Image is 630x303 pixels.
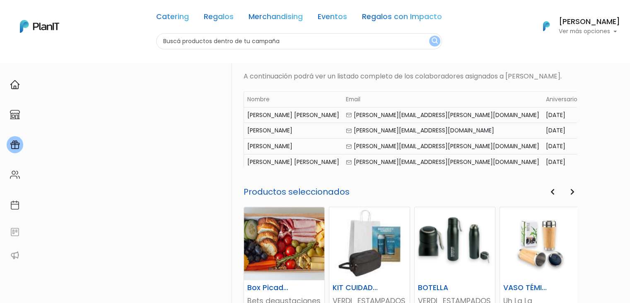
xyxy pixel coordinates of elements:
h5: Productos seleccionados [244,187,577,197]
div: [DATE] [546,142,577,151]
img: email-e55c09aa6c8f9f6eb5c8f3fb65cd82e5684b5d9eb5134d3f9629283c6a313748.svg [346,144,352,149]
div: ¿Necesitás ayuda? [43,8,119,24]
a: Regalos con Impacto [362,13,442,23]
img: email-e55c09aa6c8f9f6eb5c8f3fb65cd82e5684b5d9eb5134d3f9629283c6a313748.svg [346,112,352,118]
img: search_button-432b6d5273f82d61273b3651a40e1bd1b912527efae98b1b7a1b2c0702e16a8d.svg [432,37,438,45]
button: PlanIt Logo [PERSON_NAME] Ver más opciones [532,15,620,37]
div: [DATE] [546,158,577,166]
img: people-662611757002400ad9ed0e3c099ab2801c6687ba6c219adb57efc949bc21e19d.svg [10,170,20,180]
img: PlanIt Logo [20,20,59,33]
img: thumb_Captura_de_pantalla_2025-05-29_121301.png [415,207,495,280]
th: Aniversario [543,91,581,107]
p: A continuación podrá ver un listado completo de los colaboradores asignados a [PERSON_NAME]. [244,71,577,81]
img: thumb_thumb_1.5_picada_basic_sin_bebida.png [244,207,324,280]
div: [PERSON_NAME] [247,126,339,135]
div: [PERSON_NAME][EMAIL_ADDRESS][PERSON_NAME][DOMAIN_NAME] [346,111,539,120]
img: thumb_WhatsApp_Image_2025-05-26_at_09.51.12.jpeg [329,207,410,280]
img: home-e721727adea9d79c4d83392d1f703f7f8bce08238fde08b1acbfd93340b81755.svg [10,80,20,90]
a: Eventos [318,13,347,23]
div: [PERSON_NAME] [PERSON_NAME] [247,111,339,120]
h6: [PERSON_NAME] [559,18,620,26]
h6: BOTELLA [413,283,469,292]
img: feedback-78b5a0c8f98aac82b08bfc38622c3050aee476f2c9584af64705fc4e61158814.svg [10,227,20,237]
img: thumb_2000___2000-Photoroom_-_2025-06-27T165203.208.jpg [500,207,580,280]
input: Buscá productos dentro de tu campaña [156,33,442,49]
a: Catering [156,13,189,23]
div: [DATE] [546,126,577,135]
img: email-e55c09aa6c8f9f6eb5c8f3fb65cd82e5684b5d9eb5134d3f9629283c6a313748.svg [346,128,352,134]
a: Merchandising [249,13,303,23]
img: partners-52edf745621dab592f3b2c58e3bca9d71375a7ef29c3b500c9f145b62cc070d4.svg [10,250,20,260]
div: [PERSON_NAME] [PERSON_NAME] [247,158,339,166]
th: Nombre [244,91,343,107]
img: marketplace-4ceaa7011d94191e9ded77b95e3339b90024bf715f7c57f8cf31f2d8c509eaba.svg [10,110,20,120]
div: [PERSON_NAME] [247,142,339,151]
img: campaigns-02234683943229c281be62815700db0a1741e53638e28bf9629b52c665b00959.svg [10,140,20,150]
h6: VASO TÉMICO [498,283,554,292]
img: calendar-87d922413cdce8b2cf7b7f5f62616a5cf9e4887200fb71536465627b3292af00.svg [10,200,20,210]
h6: KIT CUIDADO PERSONAL [328,283,384,292]
img: PlanIt Logo [537,17,555,35]
p: Ver más opciones [559,29,620,34]
div: [PERSON_NAME][EMAIL_ADDRESS][PERSON_NAME][DOMAIN_NAME] [346,142,539,151]
div: [PERSON_NAME][EMAIL_ADDRESS][PERSON_NAME][DOMAIN_NAME] [346,158,539,166]
div: [DATE] [546,111,577,120]
span: translation missing: es.helpers.headers.email [346,95,360,103]
div: [PERSON_NAME][EMAIL_ADDRESS][DOMAIN_NAME] [346,126,539,135]
h6: Box Picada 2 [242,283,298,292]
a: Regalos [204,13,234,23]
img: email-e55c09aa6c8f9f6eb5c8f3fb65cd82e5684b5d9eb5134d3f9629283c6a313748.svg [346,159,352,165]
